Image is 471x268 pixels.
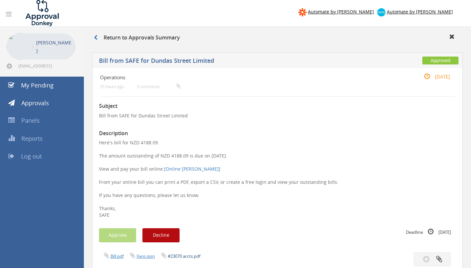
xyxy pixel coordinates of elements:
[377,8,385,16] img: xero-logo.png
[36,38,72,55] p: [PERSON_NAME]
[21,99,49,107] span: Approvals
[99,139,456,218] p: Here's bill for NZD 4188.09. The amount outstanding of NZD 4188.09 is due on [DATE]. View and pay...
[111,253,124,259] a: Bill.pdf
[164,166,220,172] a: [Online [PERSON_NAME]]
[99,58,350,66] h5: Bill from SAFE for Dundas Street Limited
[100,75,396,80] h4: Operations
[99,228,136,242] button: Approve
[21,152,42,160] span: Log out
[99,131,456,136] h3: Description
[417,73,450,80] small: [DATE]
[21,134,43,142] span: Reports
[94,35,180,41] h3: Return to Approvals Summary
[136,253,155,259] a: Xero.json
[422,57,459,64] span: Approved
[406,228,451,235] small: Deadline [DATE]
[308,9,374,15] span: Automate by [PERSON_NAME]
[99,112,456,119] p: Bill from SAFE for Dundas Street Limited
[168,253,200,259] a: #23070 accts.pdf
[142,228,180,242] button: Decline
[100,84,124,89] small: 20 hours ago
[21,81,54,89] span: My Pending
[137,84,181,89] small: 0 comments...
[18,63,74,68] span: [EMAIL_ADDRESS][DOMAIN_NAME]
[387,9,453,15] span: Automate by [PERSON_NAME]
[298,8,307,16] img: zapier-logomark.png
[21,116,40,124] span: Panels
[99,103,456,109] h3: Subject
